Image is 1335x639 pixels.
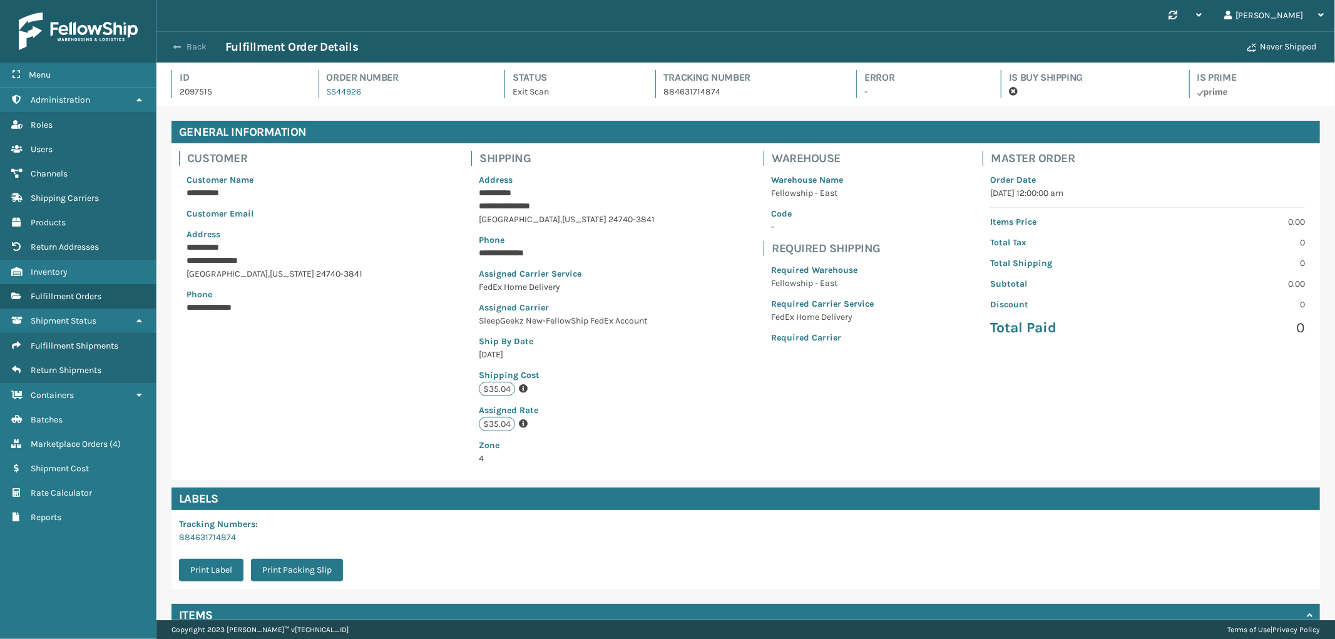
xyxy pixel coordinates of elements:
[187,288,362,301] p: Phone
[187,268,268,279] span: [GEOGRAPHIC_DATA]
[31,340,118,351] span: Fulfillment Shipments
[864,85,978,98] p: -
[990,298,1140,311] p: Discount
[990,173,1305,187] p: Order Date
[479,439,655,464] span: 4
[31,144,53,155] span: Users
[771,277,874,290] p: Fellowship - East
[479,417,515,431] p: $35.04
[31,365,101,376] span: Return Shipments
[19,13,138,50] img: logo
[1155,298,1305,311] p: 0
[31,168,68,179] span: Channels
[31,242,99,252] span: Return Addresses
[479,214,560,225] span: [GEOGRAPHIC_DATA]
[772,241,881,256] h4: Required Shipping
[990,187,1305,200] p: [DATE] 12:00:00 am
[771,263,874,277] p: Required Warehouse
[771,220,874,233] p: -
[479,382,515,396] p: $35.04
[479,348,655,361] p: [DATE]
[479,233,655,247] p: Phone
[316,268,362,279] span: 24740-3841
[1155,236,1305,249] p: 0
[479,314,655,327] p: SleepGeekz New-FellowShip FedEx Account
[771,297,874,310] p: Required Carrier Service
[479,280,655,294] p: FedEx Home Delivery
[560,214,562,225] span: ,
[479,267,655,280] p: Assigned Carrier Service
[225,39,358,54] h3: Fulfillment Order Details
[179,608,213,623] h4: Items
[179,532,236,543] a: 884631714874
[608,214,655,225] span: 24740-3841
[31,120,53,130] span: Roles
[180,85,296,98] p: 2097515
[771,310,874,324] p: FedEx Home Delivery
[1155,257,1305,270] p: 0
[1155,215,1305,228] p: 0.00
[179,519,258,529] span: Tracking Numbers :
[1197,70,1320,85] h4: Is Prime
[187,151,370,166] h4: Customer
[771,173,874,187] p: Warehouse Name
[31,217,66,228] span: Products
[990,236,1140,249] p: Total Tax
[31,193,99,203] span: Shipping Carriers
[663,85,834,98] p: 884631714874
[180,70,296,85] h4: Id
[179,559,243,581] button: Print Label
[479,335,655,348] p: Ship By Date
[29,69,51,80] span: Menu
[31,512,61,523] span: Reports
[1155,319,1305,337] p: 0
[327,86,362,97] a: SS44926
[1227,625,1271,634] a: Terms of Use
[864,70,978,85] h4: Error
[1247,43,1256,52] i: Never Shipped
[31,414,63,425] span: Batches
[110,439,121,449] span: ( 4 )
[771,331,874,344] p: Required Carrier
[1009,70,1167,85] h4: Is Buy Shipping
[31,95,90,105] span: Administration
[251,559,343,581] button: Print Packing Slip
[990,257,1140,270] p: Total Shipping
[31,315,96,326] span: Shipment Status
[1227,620,1320,639] div: |
[268,268,270,279] span: ,
[663,70,834,85] h4: Tracking Number
[479,369,655,382] p: Shipping Cost
[479,439,655,452] p: Zone
[479,151,662,166] h4: Shipping
[187,229,220,240] span: Address
[187,207,362,220] p: Customer Email
[327,70,483,85] h4: Order Number
[31,291,101,302] span: Fulfillment Orders
[562,214,606,225] span: [US_STATE]
[31,488,92,498] span: Rate Calculator
[479,404,655,417] p: Assigned Rate
[270,268,314,279] span: [US_STATE]
[168,41,225,53] button: Back
[1155,277,1305,290] p: 0.00
[990,215,1140,228] p: Items Price
[513,70,633,85] h4: Status
[31,463,89,474] span: Shipment Cost
[513,85,633,98] p: Exit Scan
[171,121,1320,143] h4: General Information
[479,175,513,185] span: Address
[1272,625,1320,634] a: Privacy Policy
[771,187,874,200] p: Fellowship - East
[991,151,1312,166] h4: Master Order
[479,301,655,314] p: Assigned Carrier
[31,439,108,449] span: Marketplace Orders
[31,267,68,277] span: Inventory
[771,207,874,220] p: Code
[171,620,349,639] p: Copyright 2023 [PERSON_NAME]™ v [TECHNICAL_ID]
[772,151,881,166] h4: Warehouse
[990,277,1140,290] p: Subtotal
[1240,34,1324,59] button: Never Shipped
[171,488,1320,510] h4: Labels
[187,173,362,187] p: Customer Name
